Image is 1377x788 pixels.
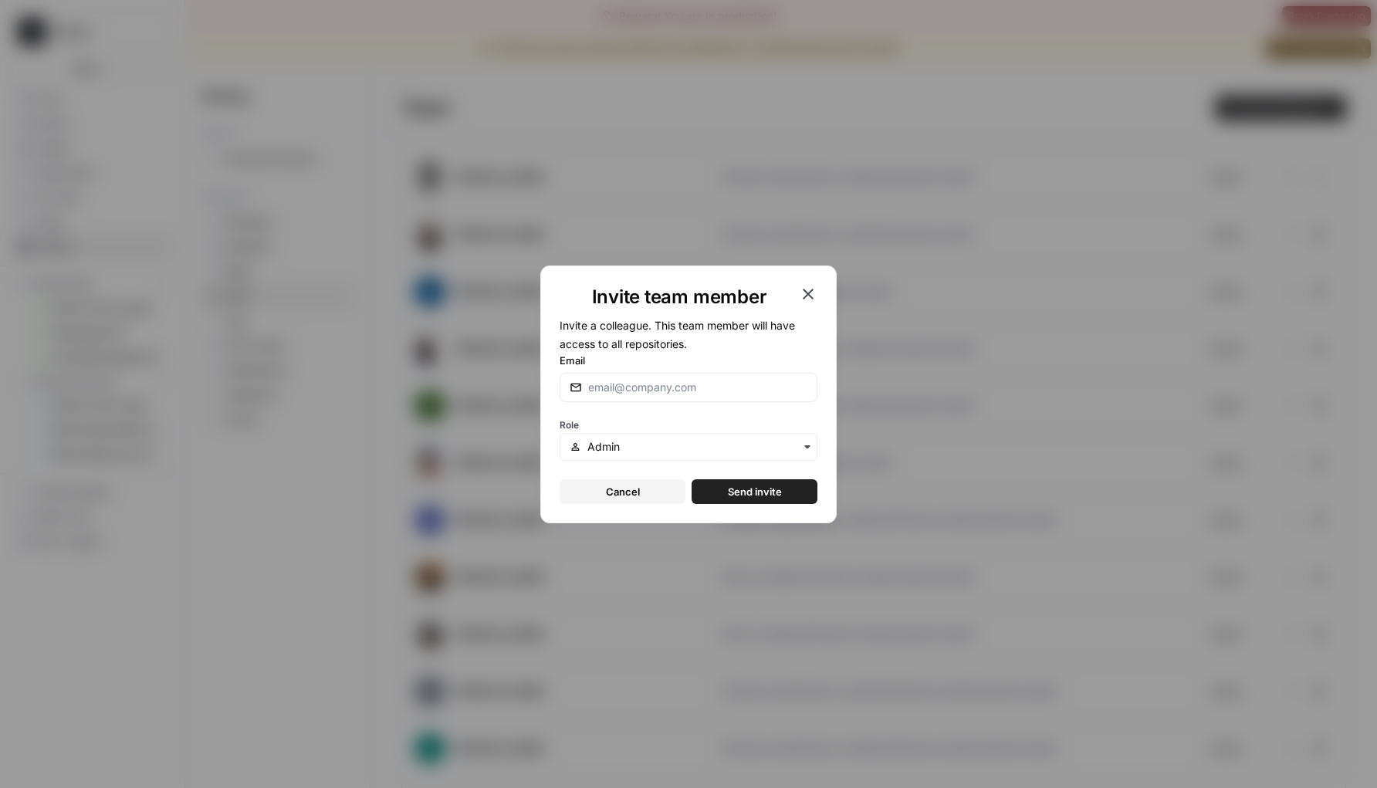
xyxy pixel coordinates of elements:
[560,285,799,309] h1: Invite team member
[692,479,817,504] button: Send invite
[560,319,795,350] span: Invite a colleague. This team member will have access to all repositories.
[728,484,782,499] span: Send invite
[587,439,807,455] input: Admin
[560,419,579,431] span: Role
[588,380,807,395] input: email@company.com
[560,353,817,368] label: Email
[560,479,685,504] button: Cancel
[606,484,640,499] span: Cancel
